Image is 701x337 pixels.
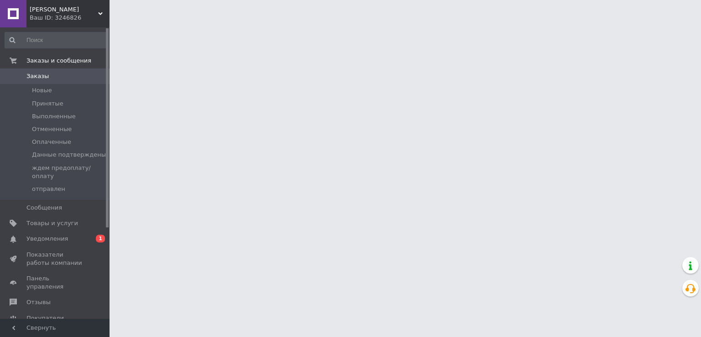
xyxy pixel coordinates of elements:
[26,57,91,65] span: Заказы и сообщения
[32,138,71,146] span: Оплаченные
[26,72,49,80] span: Заказы
[32,100,63,108] span: Принятые
[96,235,105,242] span: 1
[26,204,62,212] span: Сообщения
[26,219,78,227] span: Товары и услуги
[32,151,106,159] span: Данные подтверждены
[32,164,107,180] span: ждем предоплату/оплату
[32,86,52,95] span: Новые
[32,185,65,193] span: отправлен
[26,274,84,291] span: Панель управления
[26,251,84,267] span: Показатели работы компании
[30,5,98,14] span: Панса
[32,125,72,133] span: Отмененные
[30,14,110,22] div: Ваш ID: 3246826
[5,32,108,48] input: Поиск
[26,298,51,306] span: Отзывы
[26,314,64,322] span: Покупатели
[32,112,76,121] span: Выполненные
[26,235,68,243] span: Уведомления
